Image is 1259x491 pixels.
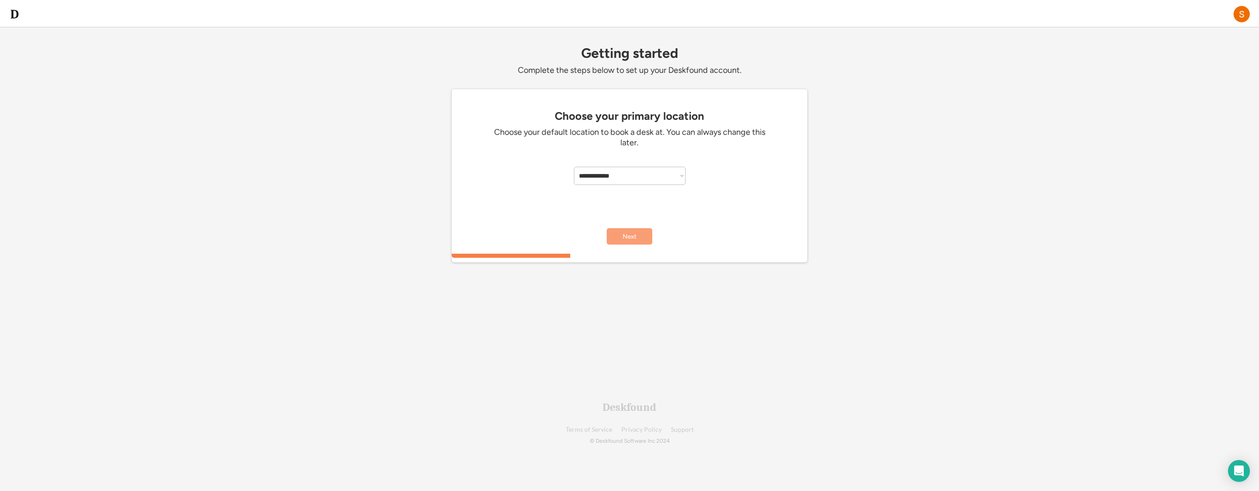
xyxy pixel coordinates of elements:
[671,426,694,433] a: Support
[456,110,803,123] div: Choose your primary location
[452,46,807,61] div: Getting started
[454,254,809,258] div: 33.3333333333333%
[603,402,656,413] div: Deskfound
[1228,460,1250,482] div: Open Intercom Messenger
[1233,6,1250,22] img: ACg8ocKtbVFoY6I9toZz9k_GrFXlu_-kF15wz7WpF9_w17R14PRWog=s96-c
[607,228,652,245] button: Next
[566,426,612,433] a: Terms of Service
[493,127,766,148] div: Choose your default location to book a desk at. You can always change this later.
[9,9,20,20] img: d-whitebg.png
[452,65,807,76] div: Complete the steps below to set up your Deskfound account.
[621,426,662,433] a: Privacy Policy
